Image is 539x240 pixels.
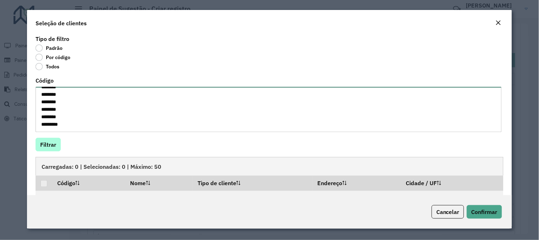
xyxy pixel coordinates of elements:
[36,138,61,151] button: Filtrar
[36,76,54,85] label: Código
[36,157,503,176] div: Carregadas: 0 | Selecionadas: 0 | Máximo: 50
[494,19,503,28] button: Close
[36,19,87,27] h4: Seleção de clientes
[496,20,501,26] em: Fechar
[36,45,63,52] label: Padrão
[313,176,401,191] th: Endereço
[52,176,125,191] th: Código
[432,205,464,219] button: Cancelar
[36,63,59,70] label: Todos
[125,176,193,191] th: Nome
[193,176,313,191] th: Tipo de cliente
[36,54,70,61] label: Por código
[36,35,69,43] label: Tipo de filtro
[467,205,502,219] button: Confirmar
[436,208,459,215] span: Cancelar
[36,191,503,207] td: Nenhum registro encontrado
[401,176,503,191] th: Cidade / UF
[471,208,497,215] span: Confirmar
